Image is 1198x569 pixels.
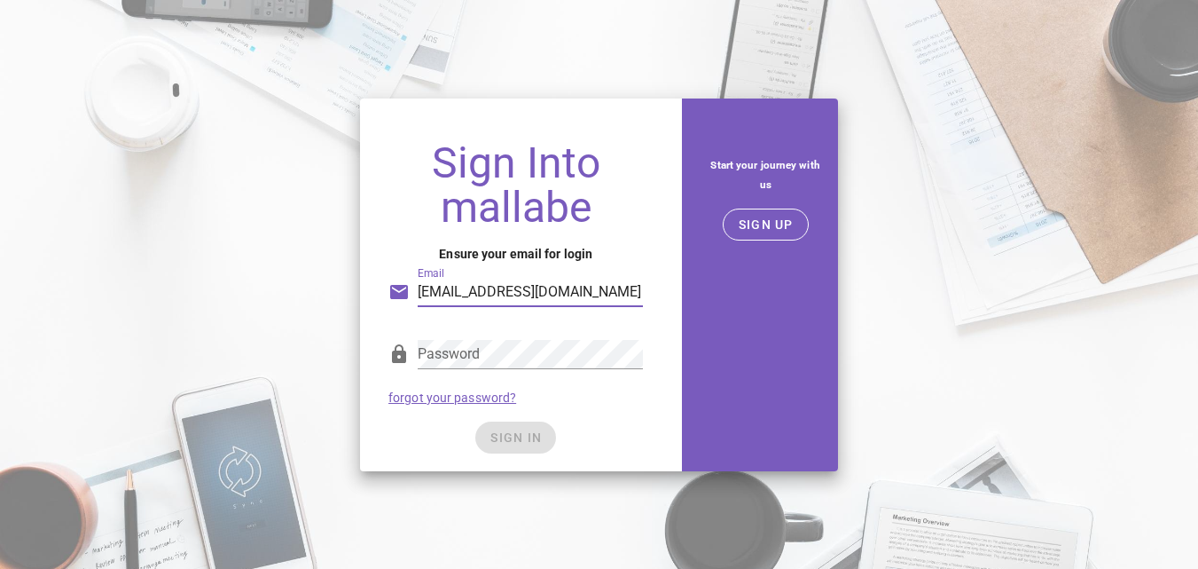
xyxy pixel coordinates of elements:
[707,155,824,194] h5: Start your journey with us
[738,217,794,232] span: SIGN UP
[388,244,643,264] h4: Ensure your email for login
[418,278,643,306] input: Your email address
[388,391,516,405] a: forgot your password?
[418,267,444,281] label: Email
[723,209,809,241] button: SIGN UP
[388,141,643,230] h1: Sign Into mallabe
